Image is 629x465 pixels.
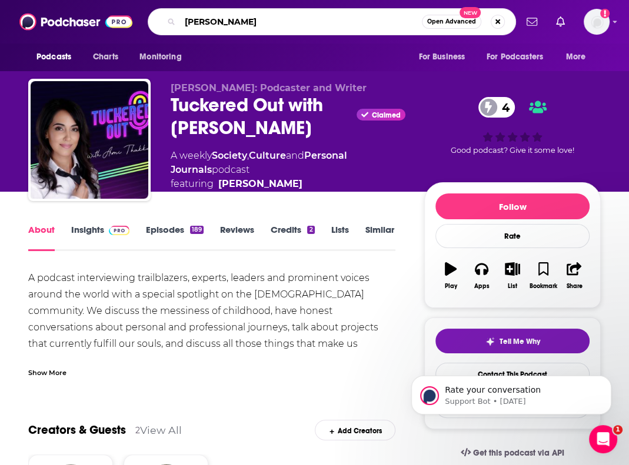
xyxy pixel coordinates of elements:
div: 189 [190,226,204,234]
span: [PERSON_NAME]: Podcaster and Writer [171,82,367,93]
input: Search podcasts, credits, & more... [180,12,422,31]
a: Similar [365,224,394,251]
button: Show profile menu [584,9,610,35]
a: Show notifications dropdown [522,12,542,32]
a: Society [212,150,247,161]
button: Open AdvancedNew [422,15,481,29]
a: Ami Thakkar Raval [218,177,302,191]
span: featuring [171,177,405,191]
button: Apps [466,255,497,297]
iframe: Intercom live chat [589,425,617,453]
span: Open Advanced [427,19,476,25]
svg: Add a profile image [600,9,610,18]
button: Bookmark [528,255,558,297]
img: Podchaser Pro [109,226,129,235]
span: For Podcasters [487,49,543,65]
img: Podchaser - Follow, Share and Rate Podcasts [19,11,132,33]
span: Monitoring [139,49,181,65]
span: Get this podcast via API [473,448,564,458]
div: Bookmark [530,283,557,290]
div: List [508,283,517,290]
a: InsightsPodchaser Pro [71,224,129,251]
iframe: Intercom notifications message [394,351,629,433]
span: Logged in as smeizlik [584,9,610,35]
a: View All [140,424,182,436]
span: Good podcast? Give it some love! [451,146,574,155]
span: Podcasts [36,49,71,65]
span: and [286,150,304,161]
span: Tell Me Why [500,337,540,346]
span: , [247,150,249,161]
span: New [460,7,481,18]
img: Tuckered Out with Ami Thakkar [31,81,148,199]
span: 1 [613,425,623,434]
button: Share [559,255,590,297]
span: For Business [418,49,465,65]
a: Credits2 [271,224,314,251]
img: User Profile [584,9,610,35]
div: Search podcasts, credits, & more... [148,8,516,35]
button: Play [435,255,466,297]
a: Personal Journals [171,150,347,175]
img: tell me why sparkle [485,337,495,346]
div: 2 [307,226,314,234]
div: A weekly podcast [171,149,405,191]
a: About [28,224,55,251]
span: 4 [490,97,515,118]
div: Share [566,283,582,290]
a: Episodes189 [146,224,204,251]
a: Reviews [220,224,254,251]
button: open menu [131,46,197,68]
button: Follow [435,193,590,219]
a: 4 [478,97,515,118]
div: 2 [135,425,140,436]
div: Add Creators [315,420,395,440]
span: Charts [93,49,118,65]
button: List [497,255,528,297]
button: open menu [28,46,86,68]
button: open menu [479,46,560,68]
a: Culture [249,150,286,161]
a: Lists [331,224,349,251]
button: open menu [558,46,601,68]
a: Charts [85,46,125,68]
div: 4Good podcast? Give it some love! [424,82,601,170]
button: open menu [410,46,480,68]
span: Claimed [372,112,401,118]
a: Show notifications dropdown [551,12,570,32]
div: Play [445,283,457,290]
button: tell me why sparkleTell Me Why [435,329,590,353]
span: More [566,49,586,65]
div: Rate [435,224,590,248]
div: A podcast interviewing trailblazers, experts, leaders and prominent voices around the world with ... [28,270,395,369]
div: Apps [474,283,490,290]
a: Creators & Guests [28,423,126,437]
